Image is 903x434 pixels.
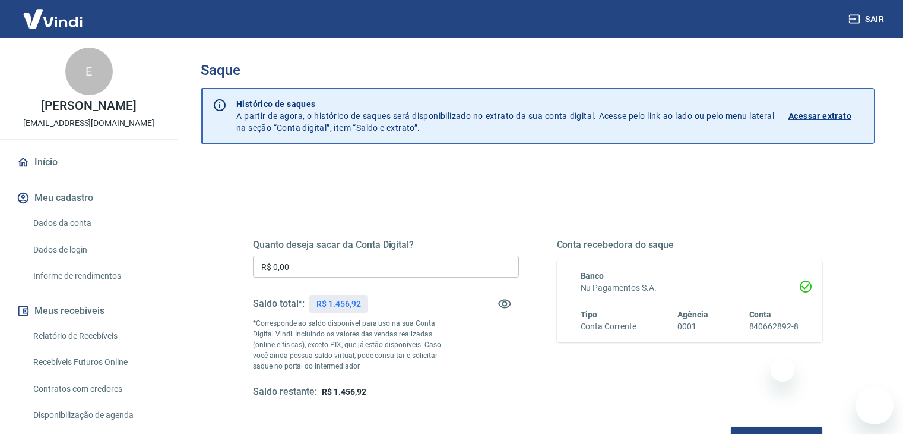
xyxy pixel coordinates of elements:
[581,282,799,294] h6: Nu Pagamentos S.A.
[14,149,163,175] a: Início
[23,117,154,130] p: [EMAIL_ADDRESS][DOMAIN_NAME]
[253,318,452,372] p: *Corresponde ao saldo disponível para uso na sua Conta Digital Vindi. Incluindo os valores das ve...
[28,238,163,262] a: Dados de login
[14,185,163,211] button: Meu cadastro
[236,98,774,110] p: Histórico de saques
[856,386,894,424] iframe: Botão para abrir a janela de mensagens
[65,48,113,95] div: E
[677,320,708,333] h6: 0001
[581,271,604,281] span: Banco
[316,298,360,310] p: R$ 1.456,92
[14,1,91,37] img: Vindi
[253,386,317,398] h5: Saldo restante:
[253,239,519,251] h5: Quanto deseja sacar da Conta Digital?
[41,100,136,112] p: [PERSON_NAME]
[28,377,163,401] a: Contratos com credores
[788,110,851,122] p: Acessar extrato
[14,298,163,324] button: Meus recebíveis
[846,8,889,30] button: Sair
[236,98,774,134] p: A partir de agora, o histórico de saques será disponibilizado no extrato da sua conta digital. Ac...
[581,310,598,319] span: Tipo
[788,98,864,134] a: Acessar extrato
[749,320,799,333] h6: 840662892-8
[28,324,163,348] a: Relatório de Recebíveis
[771,358,794,382] iframe: Fechar mensagem
[28,403,163,427] a: Disponibilização de agenda
[28,264,163,288] a: Informe de rendimentos
[28,211,163,235] a: Dados da conta
[749,310,772,319] span: Conta
[201,62,875,78] h3: Saque
[581,320,636,333] h6: Conta Corrente
[28,350,163,375] a: Recebíveis Futuros Online
[322,387,366,397] span: R$ 1.456,92
[677,310,708,319] span: Agência
[253,298,305,310] h5: Saldo total*:
[557,239,823,251] h5: Conta recebedora do saque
